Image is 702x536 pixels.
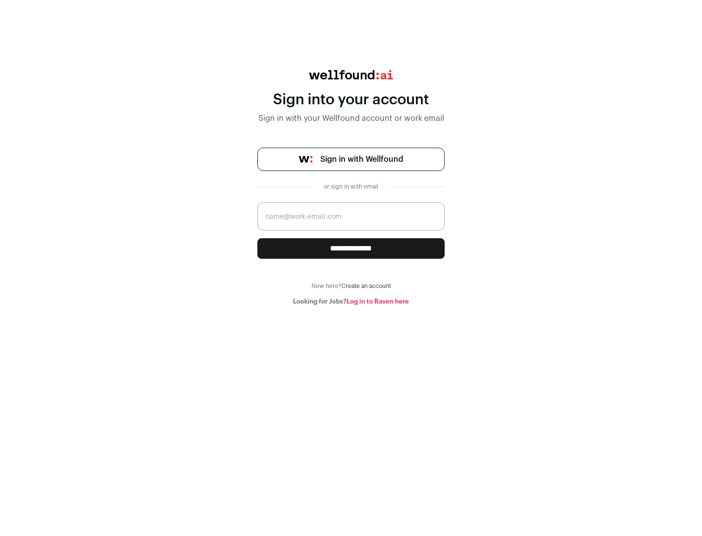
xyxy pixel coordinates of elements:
[257,91,445,109] div: Sign into your account
[257,148,445,171] a: Sign in with Wellfound
[299,156,312,163] img: wellfound-symbol-flush-black-fb3c872781a75f747ccb3a119075da62bfe97bd399995f84a933054e44a575c4.png
[257,282,445,290] div: New here?
[341,283,391,289] a: Create an account
[257,202,445,230] input: name@work-email.com
[309,70,393,79] img: wellfound:ai
[257,298,445,306] div: Looking for Jobs?
[320,153,403,165] span: Sign in with Wellfound
[347,298,409,305] a: Log in to Raven here
[320,183,382,191] div: or sign in with email
[257,113,445,124] div: Sign in with your Wellfound account or work email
